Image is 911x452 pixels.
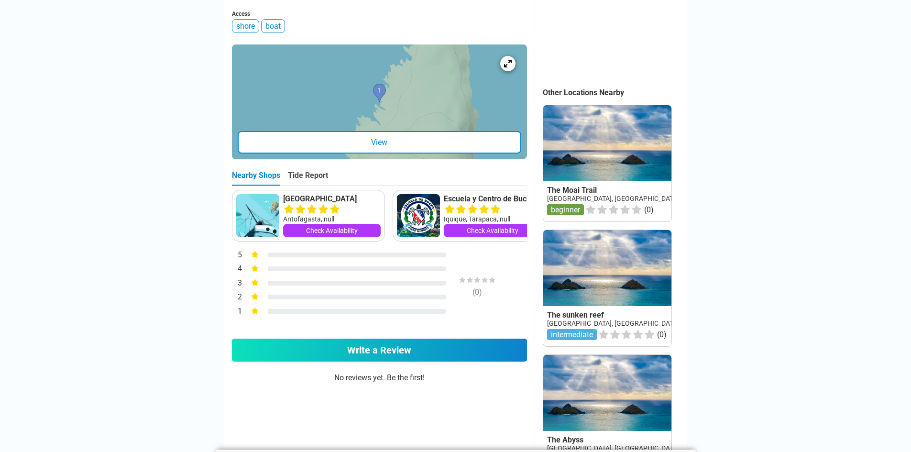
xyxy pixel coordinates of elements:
[232,44,527,159] a: entry mapView
[232,263,242,276] div: 4
[232,339,527,362] a: Write a Review
[232,171,280,186] div: Nearby Shops
[232,291,242,304] div: 2
[232,19,259,33] div: shore
[232,373,527,430] div: No reviews yet. Be the first!
[232,306,242,318] div: 1
[283,214,381,224] div: Antofagasta, null
[444,194,541,204] a: Escuela y Centro de Buceo "Buceo Norte"
[283,224,381,237] a: Check Availability
[232,11,527,17] div: Access
[232,249,242,262] div: 5
[232,277,242,290] div: 3
[283,194,381,204] a: [GEOGRAPHIC_DATA]
[288,171,328,186] div: Tide Report
[397,194,440,237] img: Escuela y Centro de Buceo "Buceo Norte"
[444,224,541,237] a: Check Availability
[238,131,521,154] div: View
[543,88,687,97] div: Other Locations Nearby
[261,19,285,33] div: boat
[441,287,513,297] div: ( 0 )
[444,214,541,224] div: Iquique, Tarapaca, null
[236,194,279,237] img: Buceo Oceano Antofagasta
